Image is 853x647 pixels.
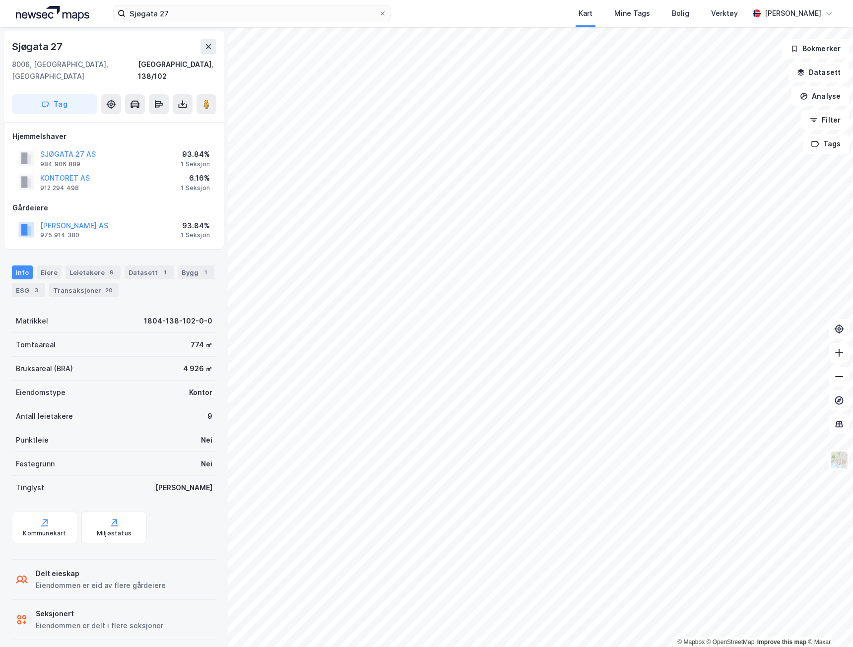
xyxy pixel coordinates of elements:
div: 1804-138-102-0-0 [144,315,212,327]
div: 1 [160,267,170,277]
div: 774 ㎡ [191,339,212,351]
div: 4 926 ㎡ [183,363,212,375]
a: Mapbox [677,639,705,646]
div: 1 Seksjon [181,184,210,192]
div: 6.16% [181,172,210,184]
div: Gårdeiere [12,202,216,214]
button: Tags [803,134,849,154]
div: Tinglyst [16,482,44,494]
div: Bygg [178,265,214,279]
iframe: Chat Widget [803,599,853,647]
div: 20 [103,285,115,295]
div: Sjøgata 27 [12,39,65,55]
div: Nei [201,434,212,446]
div: Nei [201,458,212,470]
div: Miljøstatus [97,529,131,537]
div: Antall leietakere [16,410,73,422]
div: 1 [200,267,210,277]
div: [PERSON_NAME] [765,7,821,19]
div: 3 [31,285,41,295]
div: 984 906 889 [40,160,80,168]
div: Punktleie [16,434,49,446]
button: Bokmerker [782,39,849,59]
button: Datasett [788,63,849,82]
div: 1 Seksjon [181,160,210,168]
img: logo.a4113a55bc3d86da70a041830d287a7e.svg [16,6,89,21]
div: Kart [579,7,592,19]
div: 93.84% [181,220,210,232]
img: Z [830,451,849,469]
div: Info [12,265,33,279]
div: Matrikkel [16,315,48,327]
div: Kommunekart [23,529,66,537]
div: Eiere [37,265,62,279]
button: Analyse [791,86,849,106]
div: Datasett [125,265,174,279]
div: 975 914 380 [40,231,79,239]
div: 8006, [GEOGRAPHIC_DATA], [GEOGRAPHIC_DATA] [12,59,138,82]
input: Søk på adresse, matrikkel, gårdeiere, leietakere eller personer [126,6,379,21]
div: 912 294 498 [40,184,79,192]
div: Bolig [672,7,689,19]
div: Bruksareal (BRA) [16,363,73,375]
div: Transaksjoner [49,283,119,297]
div: Seksjonert [36,608,163,620]
div: Mine Tags [614,7,650,19]
div: Leietakere [66,265,121,279]
div: Kontrollprogram for chat [803,599,853,647]
div: Tomteareal [16,339,56,351]
div: Delt eieskap [36,568,166,580]
a: Improve this map [757,639,806,646]
div: 1 Seksjon [181,231,210,239]
div: Hjemmelshaver [12,130,216,142]
div: [PERSON_NAME] [155,482,212,494]
a: OpenStreetMap [707,639,755,646]
div: ESG [12,283,45,297]
div: Eiendommen er eid av flere gårdeiere [36,580,166,591]
div: 93.84% [181,148,210,160]
button: Tag [12,94,97,114]
div: Kontor [189,387,212,398]
div: Eiendommen er delt i flere seksjoner [36,620,163,632]
div: [GEOGRAPHIC_DATA], 138/102 [138,59,216,82]
button: Filter [801,110,849,130]
div: Verktøy [711,7,738,19]
div: 9 [207,410,212,422]
div: Festegrunn [16,458,55,470]
div: 9 [107,267,117,277]
div: Eiendomstype [16,387,66,398]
